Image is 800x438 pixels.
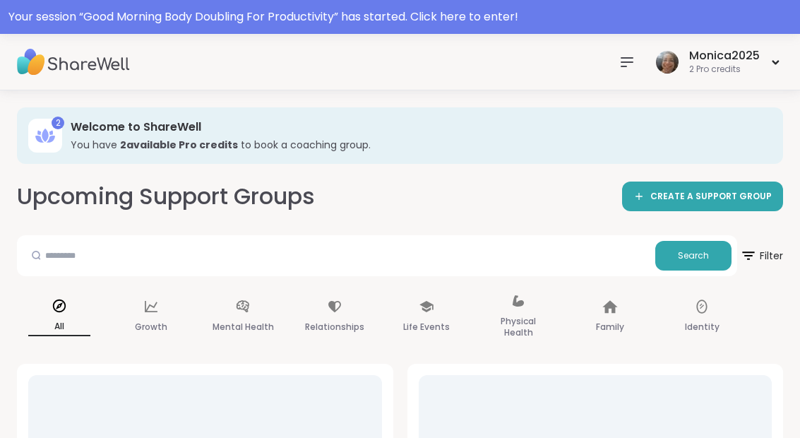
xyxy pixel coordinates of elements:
[17,37,130,87] img: ShareWell Nav Logo
[622,182,783,211] a: CREATE A SUPPORT GROUP
[135,319,167,336] p: Growth
[8,8,792,25] div: Your session “ Good Morning Body Doubling For Productivity ” has started. Click here to enter!
[596,319,624,336] p: Family
[52,117,64,129] div: 2
[655,241,732,271] button: Search
[403,319,450,336] p: Life Events
[685,319,720,336] p: Identity
[305,319,364,336] p: Relationships
[28,318,90,336] p: All
[678,249,709,262] span: Search
[740,239,783,273] span: Filter
[650,191,772,203] span: CREATE A SUPPORT GROUP
[656,51,679,73] img: Monica2025
[120,138,238,152] b: 2 available Pro credit s
[17,181,315,213] h2: Upcoming Support Groups
[71,138,763,152] h3: You have to book a coaching group.
[71,119,763,135] h3: Welcome to ShareWell
[213,319,274,336] p: Mental Health
[689,64,760,76] div: 2 Pro credits
[740,235,783,276] button: Filter
[487,313,549,341] p: Physical Health
[689,48,760,64] div: Monica2025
